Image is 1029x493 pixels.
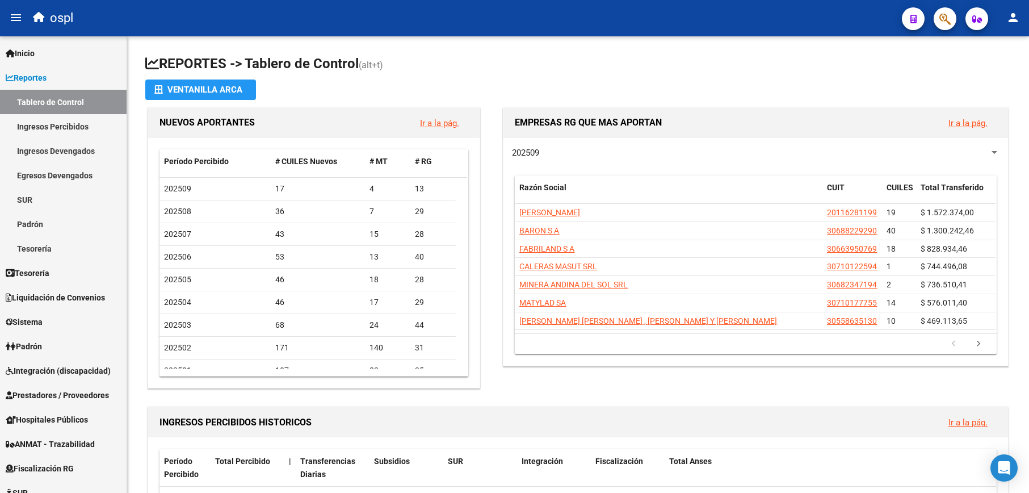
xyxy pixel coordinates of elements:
[921,183,984,192] span: Total Transferido
[515,117,662,128] span: EMPRESAS RG QUE MAS APORTAN
[415,250,451,264] div: 40
[517,449,591,487] datatable-header-cell: Integración
[519,280,628,289] span: MINERA ANDINA DEL SOL SRL
[948,417,988,428] a: Ir a la pág.
[164,229,191,239] span: 202507
[365,149,410,174] datatable-header-cell: # MT
[443,449,517,487] datatable-header-cell: SUR
[6,291,105,304] span: Liquidación de Convenios
[415,228,451,241] div: 28
[284,449,296,487] datatable-header-cell: |
[164,207,191,216] span: 202508
[275,319,360,332] div: 68
[369,341,406,354] div: 140
[887,208,896,217] span: 19
[159,417,312,428] span: INGRESOS PERCIBIDOS HISTORICOS
[369,296,406,309] div: 17
[164,252,191,261] span: 202506
[512,148,539,158] span: 202509
[359,60,383,70] span: (alt+t)
[415,157,432,166] span: # RG
[887,280,891,289] span: 2
[296,449,369,487] datatable-header-cell: Transferencias Diarias
[415,296,451,309] div: 29
[921,280,967,289] span: $ 736.510,41
[50,6,73,31] span: ospl
[415,364,451,377] div: 25
[939,112,997,133] button: Ir a la pág.
[887,262,891,271] span: 1
[827,244,877,253] span: 30663950769
[887,298,896,307] span: 14
[154,80,247,100] div: Ventanilla ARCA
[415,273,451,286] div: 28
[275,273,360,286] div: 46
[6,413,88,426] span: Hospitales Públicos
[300,457,355,479] span: Transferencias Diarias
[827,226,877,235] span: 30688229290
[519,298,566,307] span: MATYLAD SA
[948,118,988,128] a: Ir a la pág.
[887,226,896,235] span: 40
[275,341,360,354] div: 171
[271,149,365,174] datatable-header-cell: # CUILES Nuevos
[374,457,410,466] span: Subsidios
[411,112,468,133] button: Ir a la pág.
[164,275,191,284] span: 202505
[6,365,111,377] span: Integración (discapacidad)
[827,262,877,271] span: 30710122594
[827,298,877,307] span: 30710177755
[275,205,360,218] div: 36
[415,319,451,332] div: 44
[921,226,974,235] span: $ 1.300.242,46
[145,80,256,100] button: Ventanilla ARCA
[6,267,49,279] span: Tesorería
[921,298,967,307] span: $ 576.011,40
[369,157,388,166] span: # MT
[921,208,974,217] span: $ 1.572.374,00
[164,457,199,479] span: Período Percibido
[968,338,989,350] a: go to next page
[415,182,451,195] div: 13
[827,183,845,192] span: CUIT
[519,208,580,217] span: [PERSON_NAME]
[939,412,997,433] button: Ir a la pág.
[595,457,643,466] span: Fiscalización
[410,149,456,174] datatable-header-cell: # RG
[943,338,964,350] a: go to previous page
[275,228,360,241] div: 43
[164,320,191,329] span: 202503
[275,364,360,377] div: 107
[369,228,406,241] div: 15
[887,244,896,253] span: 18
[369,205,406,218] div: 7
[519,244,574,253] span: FABRILAND S A
[6,72,47,84] span: Reportes
[519,316,777,325] span: [PERSON_NAME] [PERSON_NAME] , [PERSON_NAME] Y [PERSON_NAME]
[211,449,284,487] datatable-header-cell: Total Percibido
[822,176,882,213] datatable-header-cell: CUIT
[6,389,109,402] span: Prestadores / Proveedores
[145,55,1011,74] h1: REPORTES -> Tablero de Control
[990,454,1018,482] div: Open Intercom Messenger
[289,457,291,466] span: |
[159,449,211,487] datatable-header-cell: Período Percibido
[275,250,360,264] div: 53
[6,438,95,450] span: ANMAT - Trazabilidad
[887,183,913,192] span: CUILES
[827,208,877,217] span: 20116281199
[164,298,191,307] span: 202504
[369,449,443,487] datatable-header-cell: Subsidios
[519,183,566,192] span: Razón Social
[275,182,360,195] div: 17
[522,457,563,466] span: Integración
[369,364,406,377] div: 82
[448,457,463,466] span: SUR
[827,280,877,289] span: 30682347194
[415,341,451,354] div: 31
[164,157,229,166] span: Período Percibido
[369,273,406,286] div: 18
[9,11,23,24] mat-icon: menu
[215,457,270,466] span: Total Percibido
[164,366,191,375] span: 202501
